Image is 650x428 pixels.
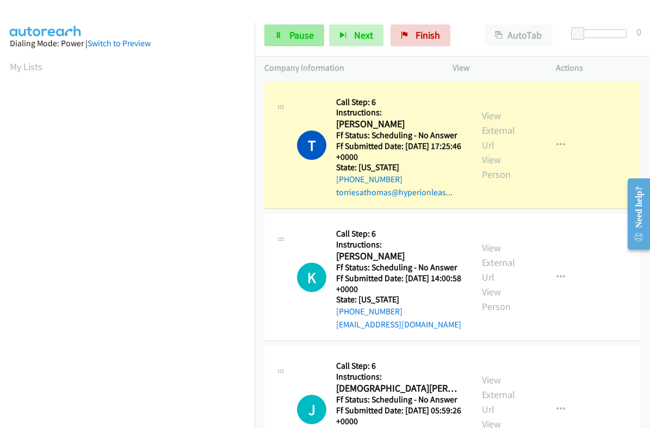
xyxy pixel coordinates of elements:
p: View [453,61,537,75]
a: [PHONE_NUMBER] [336,306,403,317]
span: Next [354,29,373,41]
a: torriesathomas@hyperionleas... [336,187,453,197]
h5: Ff Status: Scheduling - No Answer [336,130,462,141]
h5: Ff Status: Scheduling - No Answer [336,262,462,273]
h5: Instructions: [336,107,462,118]
div: Delay between calls (in seconds) [577,29,627,38]
h2: [DEMOGRAPHIC_DATA][PERSON_NAME] [336,382,457,395]
a: View Person [482,153,511,181]
a: Finish [391,24,450,46]
h5: Ff Submitted Date: [DATE] 14:00:58 +0000 [336,273,462,294]
h5: State: [US_STATE] [336,162,462,173]
p: Company Information [264,61,433,75]
a: View Person [482,286,511,313]
a: Switch to Preview [88,38,151,48]
h5: Ff Submitted Date: [DATE] 17:25:46 +0000 [336,141,462,162]
a: My Lists [10,60,42,73]
a: View External Url [482,241,515,283]
a: View External Url [482,109,515,151]
a: View External Url [482,374,515,415]
h5: Instructions: [336,371,462,382]
h1: T [297,131,326,160]
a: [EMAIL_ADDRESS][DOMAIN_NAME] [336,319,461,330]
h5: Call Step: 6 [336,97,462,108]
h5: Call Step: 6 [336,228,462,239]
h1: K [297,263,326,292]
div: The call is yet to be attempted [297,395,326,424]
a: Pause [264,24,324,46]
a: [PHONE_NUMBER] [336,174,403,184]
div: The call is yet to be attempted [297,263,326,292]
h5: Call Step: 6 [336,361,462,371]
span: Pause [289,29,314,41]
button: Next [329,24,383,46]
h5: Instructions: [336,239,462,250]
h1: J [297,395,326,424]
iframe: Resource Center [618,171,650,257]
div: Dialing Mode: Power | [10,37,245,50]
h2: [PERSON_NAME] [336,250,457,263]
h2: [PERSON_NAME] [336,118,457,131]
button: AutoTab [485,24,552,46]
p: Actions [556,61,640,75]
span: Finish [416,29,440,41]
div: 0 [636,24,641,39]
h5: Ff Submitted Date: [DATE] 05:59:26 +0000 [336,405,462,426]
h5: State: [US_STATE] [336,294,462,305]
h5: Ff Status: Scheduling - No Answer [336,394,462,405]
